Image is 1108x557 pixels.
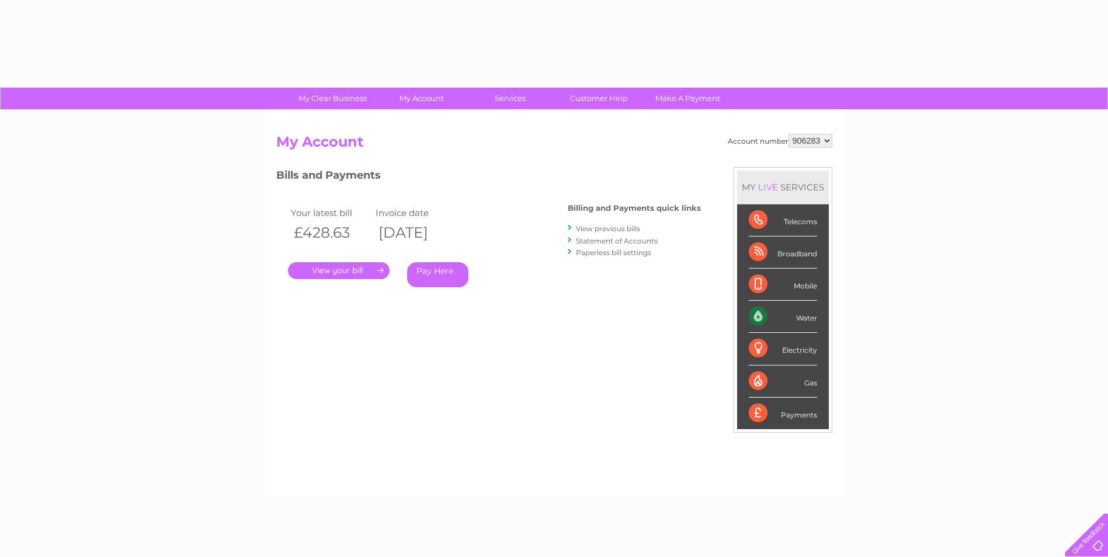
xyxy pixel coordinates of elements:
[288,205,373,221] td: Your latest bill
[576,236,658,245] a: Statement of Accounts
[576,248,651,257] a: Paperless bill settings
[749,398,817,429] div: Payments
[756,182,780,193] div: LIVE
[749,365,817,398] div: Gas
[276,167,701,187] h3: Bills and Payments
[576,224,640,233] a: View previous bills
[749,333,817,365] div: Electricity
[749,301,817,333] div: Water
[749,236,817,269] div: Broadband
[288,221,373,245] th: £428.63
[737,170,829,204] div: MY SERVICES
[568,204,701,213] h4: Billing and Payments quick links
[462,88,558,109] a: Services
[373,205,457,221] td: Invoice date
[640,88,736,109] a: Make A Payment
[288,262,390,279] a: .
[373,221,457,245] th: [DATE]
[728,134,832,148] div: Account number
[551,88,647,109] a: Customer Help
[407,262,468,287] a: Pay Here
[284,88,381,109] a: My Clear Business
[749,269,817,301] div: Mobile
[276,134,832,156] h2: My Account
[749,204,817,236] div: Telecoms
[373,88,470,109] a: My Account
